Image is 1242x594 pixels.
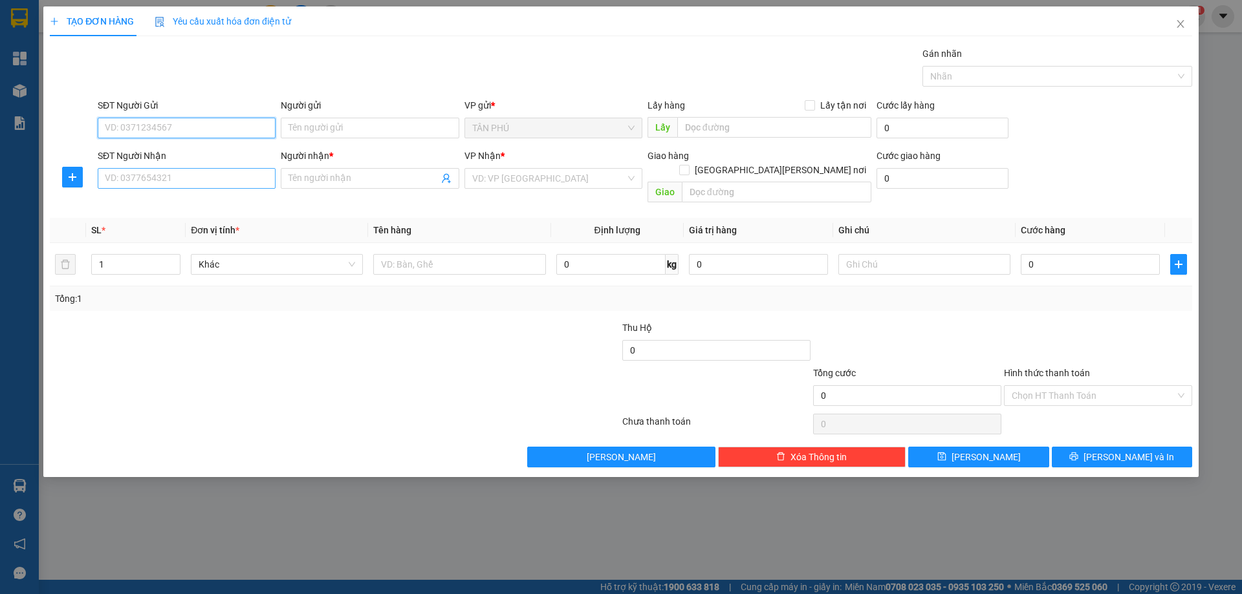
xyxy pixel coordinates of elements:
[1162,6,1199,43] button: Close
[877,100,935,111] label: Cước lấy hàng
[689,254,828,275] input: 0
[689,225,737,235] span: Giá trị hàng
[199,255,355,274] span: Khác
[690,163,871,177] span: [GEOGRAPHIC_DATA][PERSON_NAME] nơi
[1069,452,1078,462] span: printer
[55,292,479,306] div: Tổng: 1
[155,17,165,27] img: icon
[648,100,685,111] span: Lấy hàng
[908,447,1049,467] button: save[PERSON_NAME]
[373,225,411,235] span: Tên hàng
[98,149,276,163] div: SĐT Người Nhận
[838,254,1010,275] input: Ghi Chú
[464,151,501,161] span: VP Nhận
[718,447,906,467] button: deleteXóa Thông tin
[191,225,239,235] span: Đơn vị tính
[666,254,679,275] span: kg
[877,151,941,161] label: Cước giao hàng
[833,218,1016,243] th: Ghi chú
[648,117,677,138] span: Lấy
[62,167,83,187] button: plus
[648,182,682,202] span: Giao
[776,452,785,462] span: delete
[922,48,962,59] label: Gán nhãn
[464,98,642,112] div: VP gửi
[281,149,459,163] div: Người nhận
[877,118,1008,138] input: Cước lấy hàng
[937,452,946,462] span: save
[877,168,1008,189] input: Cước giao hàng
[50,16,134,27] span: TẠO ĐƠN HÀNG
[813,368,856,378] span: Tổng cước
[281,98,459,112] div: Người gửi
[123,8,204,21] div: Tâm
[1175,19,1186,29] span: close
[441,173,452,184] span: user-add
[648,151,689,161] span: Giao hàng
[98,98,276,112] div: SĐT Người Gửi
[6,30,209,59] td: HoaNhoExpress - Hotline: 0909.993.137
[472,118,635,138] span: TÂN PHÚ
[594,225,640,235] span: Định lượng
[621,414,812,437] div: Chưa thanh toán
[622,323,652,333] span: Thu Hộ
[527,447,715,467] button: [PERSON_NAME]
[1004,368,1090,378] label: Hình thức thanh toán
[63,172,82,182] span: plus
[155,16,291,27] span: Yêu cầu xuất hóa đơn điện tử
[373,254,545,275] input: VD: Bàn, Ghế
[1171,259,1186,270] span: plus
[682,182,871,202] input: Dọc đường
[677,117,871,138] input: Dọc đường
[815,98,871,112] span: Lấy tận nơi
[91,225,102,235] span: SL
[952,450,1021,464] span: [PERSON_NAME]
[1052,447,1192,467] button: printer[PERSON_NAME] và In
[1021,225,1065,235] span: Cước hàng
[50,17,59,26] span: plus
[587,450,656,464] span: [PERSON_NAME]
[1170,254,1187,275] button: plus
[55,254,76,275] button: delete
[790,450,847,464] span: Xóa Thông tin
[1084,450,1174,464] span: [PERSON_NAME] và In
